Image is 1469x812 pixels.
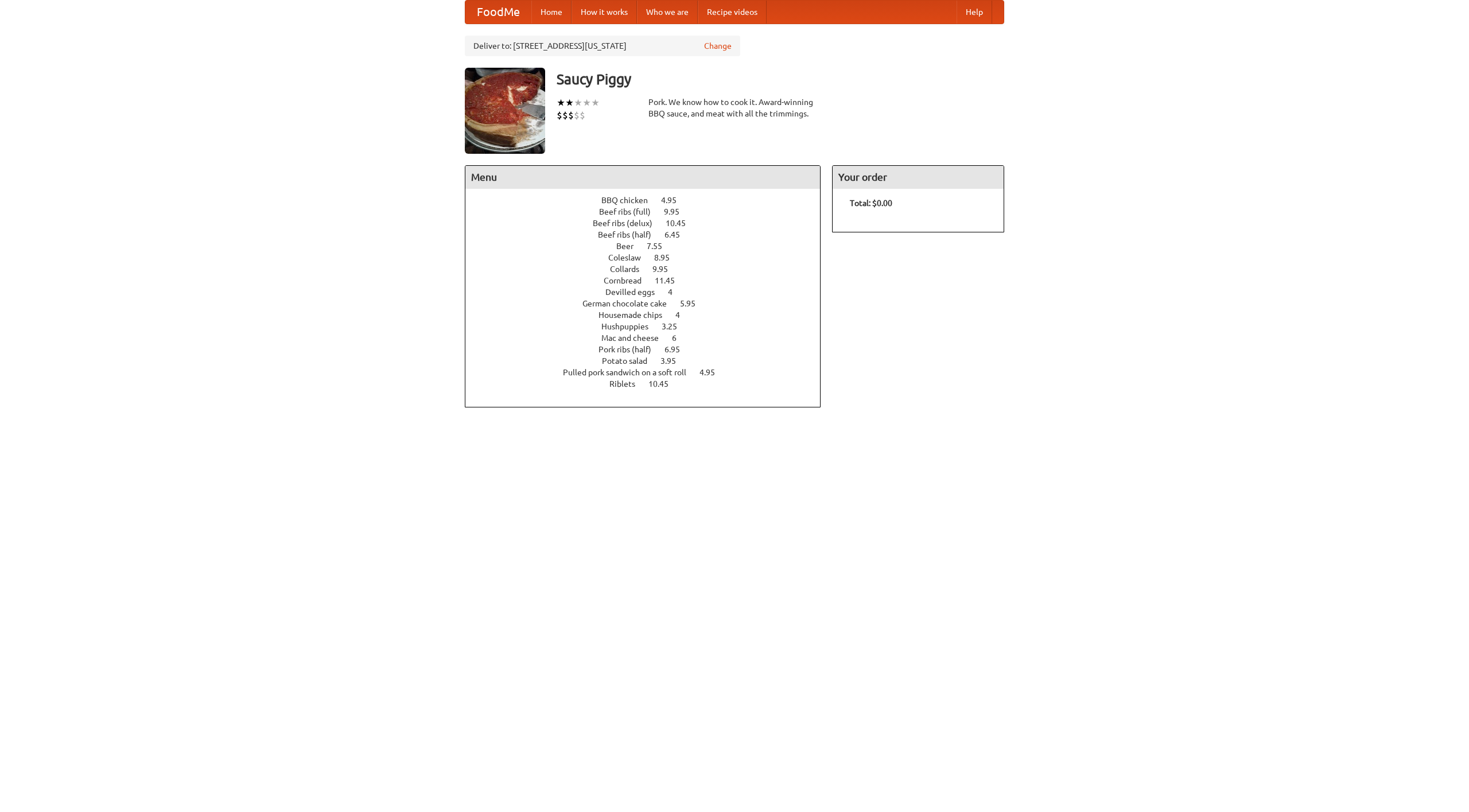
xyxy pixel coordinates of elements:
span: Mac and cheese [601,333,670,343]
a: Riblets 10.45 [609,379,690,388]
a: Help [957,1,992,24]
a: Beef ribs (half) 6.45 [598,230,701,239]
a: Beef ribs (delux) 10.45 [593,219,707,228]
a: Home [531,1,572,24]
span: Beer [616,242,645,251]
a: Housemade chips 4 [599,310,701,320]
span: Housemade chips [599,310,674,320]
span: 3.25 [662,322,689,331]
a: Cornbread 11.45 [604,276,696,285]
span: 6.45 [664,230,691,239]
a: Change [704,40,732,52]
span: Coleslaw [608,253,652,262]
li: ★ [582,96,591,109]
a: BBQ chicken 4.95 [601,196,698,205]
a: How it works [572,1,637,24]
span: 8.95 [654,253,681,262]
span: German chocolate cake [582,299,678,308]
span: 11.45 [655,276,686,285]
a: Pork ribs (half) 6.95 [599,345,701,354]
span: Riblets [609,379,647,388]
span: Pulled pork sandwich on a soft roll [563,368,698,377]
span: Beef ribs (delux) [593,219,664,228]
span: 4.95 [699,368,726,377]
span: 4 [668,287,684,297]
div: Deliver to: [STREET_ADDRESS][US_STATE] [465,36,740,56]
a: Pulled pork sandwich on a soft roll 4.95 [563,368,736,377]
a: FoodMe [465,1,531,24]
span: 6 [672,333,688,343]
a: Who we are [637,1,698,24]
li: $ [562,109,568,122]
span: Potato salad [602,356,659,366]
li: ★ [557,96,565,109]
span: 5.95 [680,299,707,308]
a: German chocolate cake 5.95 [582,299,717,308]
span: Hushpuppies [601,322,660,331]
span: 6.95 [664,345,691,354]
a: Collards 9.95 [610,265,689,274]
span: Devilled eggs [605,287,666,297]
a: Potato salad 3.95 [602,356,697,366]
span: Beef ribs (full) [599,207,662,216]
h4: Menu [465,166,820,189]
a: Coleslaw 8.95 [608,253,691,262]
li: ★ [565,96,574,109]
li: $ [568,109,574,122]
a: Beer 7.55 [616,242,683,251]
div: Pork. We know how to cook it. Award-winning BBQ sauce, and meat with all the trimmings. [648,96,821,119]
span: 4.95 [661,196,688,205]
h4: Your order [833,166,1004,189]
a: Mac and cheese 6 [601,333,698,343]
span: Collards [610,265,651,274]
li: ★ [574,96,582,109]
span: 9.95 [664,207,691,216]
h3: Saucy Piggy [557,68,1004,91]
a: Hushpuppies 3.25 [601,322,698,331]
span: Pork ribs (half) [599,345,663,354]
span: 3.95 [660,356,687,366]
li: $ [574,109,580,122]
b: Total: $0.00 [850,199,892,208]
span: Cornbread [604,276,653,285]
span: 10.45 [666,219,697,228]
li: $ [580,109,585,122]
span: Beef ribs (half) [598,230,663,239]
li: $ [557,109,562,122]
a: Recipe videos [698,1,767,24]
li: ★ [591,96,600,109]
img: angular.jpg [465,68,545,154]
span: 4 [675,310,691,320]
a: Devilled eggs 4 [605,287,694,297]
span: 9.95 [652,265,679,274]
a: Beef ribs (full) 9.95 [599,207,701,216]
span: 7.55 [647,242,674,251]
span: 10.45 [648,379,680,388]
span: BBQ chicken [601,196,659,205]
